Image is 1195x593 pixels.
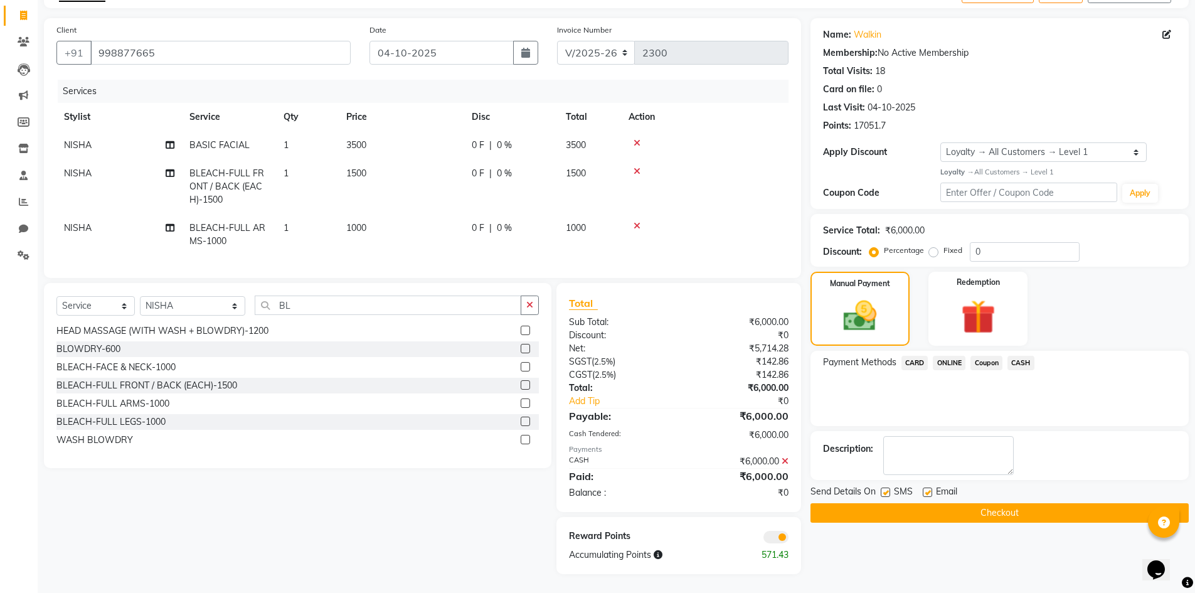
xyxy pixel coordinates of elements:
[284,168,289,179] span: 1
[830,278,890,289] label: Manual Payment
[679,486,798,500] div: ₹0
[679,342,798,355] div: ₹5,714.28
[560,395,698,408] a: Add Tip
[56,397,169,410] div: BLEACH-FULL ARMS-1000
[884,245,924,256] label: Percentage
[823,46,878,60] div: Membership:
[560,469,679,484] div: Paid:
[823,356,896,369] span: Payment Methods
[810,485,876,501] span: Send Details On
[472,167,484,180] span: 0 F
[950,296,1006,338] img: _gift.svg
[346,168,366,179] span: 1500
[560,409,679,424] div: Payable:
[885,224,925,237] div: ₹6,000.00
[699,395,798,408] div: ₹0
[346,222,366,233] span: 1000
[621,103,789,131] th: Action
[497,139,512,152] span: 0 %
[255,296,522,315] input: Search or Scan
[823,245,862,259] div: Discount:
[679,368,798,382] div: ₹142.86
[557,24,612,36] label: Invoice Number
[497,167,512,180] span: 0 %
[823,146,941,159] div: Apply Discount
[489,222,492,235] span: |
[569,356,592,367] span: SGST
[90,41,351,65] input: Search by Name/Mobile/Email/Code
[823,28,851,41] div: Name:
[560,455,679,468] div: CASH
[810,503,1189,523] button: Checkout
[472,139,484,152] span: 0 F
[679,355,798,368] div: ₹142.86
[56,41,92,65] button: +91
[560,316,679,329] div: Sub Total:
[566,168,586,179] span: 1500
[679,316,798,329] div: ₹6,000.00
[189,139,250,151] span: BASIC FACIAL
[560,355,679,368] div: ( )
[595,370,613,380] span: 2.5%
[558,103,621,131] th: Total
[284,139,289,151] span: 1
[569,297,598,310] span: Total
[569,444,788,455] div: Payments
[854,28,881,41] a: Walkin
[56,379,237,392] div: BLEACH-FULL FRONT / BACK (EACH)-1500
[943,245,962,256] label: Fixed
[957,277,1000,288] label: Redemption
[56,103,182,131] th: Stylist
[560,329,679,342] div: Discount:
[560,382,679,395] div: Total:
[875,65,885,78] div: 18
[339,103,464,131] th: Price
[560,429,679,442] div: Cash Tendered:
[679,382,798,395] div: ₹6,000.00
[1122,184,1158,203] button: Apply
[823,101,865,114] div: Last Visit:
[1142,543,1182,580] iframe: chat widget
[560,486,679,500] div: Balance :
[182,103,276,131] th: Service
[369,24,386,36] label: Date
[56,24,77,36] label: Client
[560,368,679,382] div: ( )
[64,139,92,151] span: NISHA
[489,139,492,152] span: |
[284,222,289,233] span: 1
[56,361,176,374] div: BLEACH-FACE & NECK-1000
[970,356,1002,370] span: Coupon
[189,168,264,205] span: BLEACH-FULL FRONT / BACK (EACH)-1500
[933,356,965,370] span: ONLINE
[464,103,558,131] th: Disc
[346,139,366,151] span: 3500
[679,329,798,342] div: ₹0
[189,222,265,247] span: BLEACH-FULL ARMS-1000
[823,224,880,237] div: Service Total:
[56,324,268,338] div: HEAD MASSAGE (WITH WASH + BLOWDRY)-1200
[560,530,679,543] div: Reward Points
[823,65,873,78] div: Total Visits:
[868,101,915,114] div: 04-10-2025
[738,548,798,562] div: 571.43
[497,222,512,235] span: 0 %
[560,548,738,562] div: Accumulating Points
[566,222,586,233] span: 1000
[679,469,798,484] div: ₹6,000.00
[823,119,851,132] div: Points:
[823,442,873,456] div: Description:
[823,46,1176,60] div: No Active Membership
[823,186,941,200] div: Coupon Code
[940,167,1176,178] div: All Customers → Level 1
[569,369,592,380] span: CGST
[936,485,957,501] span: Email
[1007,356,1034,370] span: CASH
[560,342,679,355] div: Net:
[940,168,974,176] strong: Loyalty →
[679,409,798,424] div: ₹6,000.00
[472,222,484,235] span: 0 F
[833,297,887,335] img: _cash.svg
[56,415,166,429] div: BLEACH-FULL LEGS-1000
[894,485,913,501] span: SMS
